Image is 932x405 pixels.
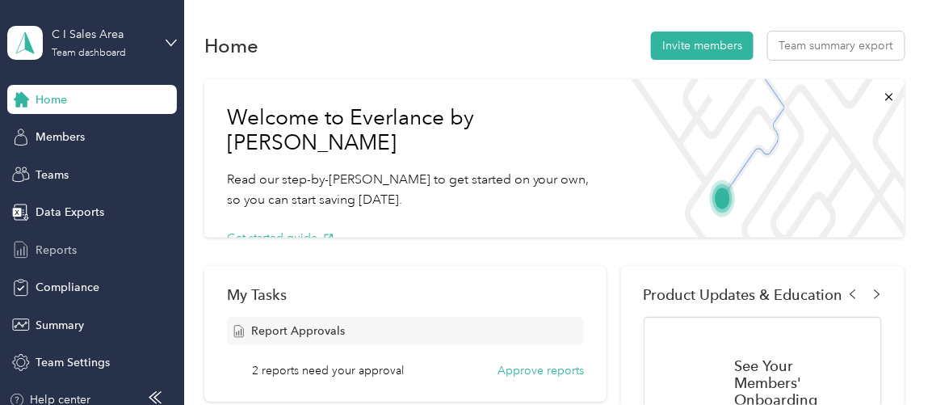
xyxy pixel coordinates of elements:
span: Report Approvals [251,323,345,340]
button: Invite members [651,32,754,60]
div: My Tasks [227,286,584,303]
iframe: Everlance-gr Chat Button Frame [842,314,932,405]
div: Team dashboard [52,49,126,58]
img: Welcome to everlance [620,79,905,238]
h1: Home [204,37,258,54]
span: Compliance [36,279,99,296]
span: Product Updates & Education [644,286,843,303]
h1: Welcome to Everlance by [PERSON_NAME] [227,105,598,156]
button: Get started guide [227,230,334,247]
span: Team Settings [36,354,110,371]
span: Summary [36,317,84,334]
span: 2 reports need your approval [252,362,404,379]
span: Reports [36,242,77,259]
button: Team summary export [768,32,905,60]
span: Data Exports [36,204,104,221]
div: C I Sales Area [52,26,153,43]
p: Read our step-by-[PERSON_NAME] to get started on your own, so you can start saving [DATE]. [227,170,598,209]
button: Approve reports [497,362,584,379]
span: Teams [36,167,69,184]
span: Members [36,129,85,146]
span: Home [36,91,67,108]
